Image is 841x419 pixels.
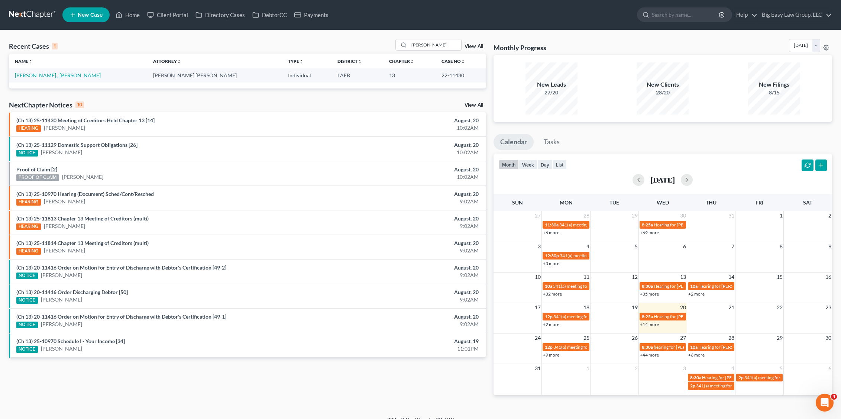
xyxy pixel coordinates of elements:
a: (Ch 13) 25-10970 Schedule I - Your Income [34] [16,338,125,344]
span: 8:30a [642,283,653,289]
i: unfold_more [410,59,414,64]
div: August, 19 [330,338,479,345]
div: August, 20 [330,289,479,296]
span: 28 [583,211,590,220]
span: 18 [583,303,590,312]
input: Search by name... [652,8,720,22]
span: 19 [631,303,638,312]
span: Sun [512,199,523,206]
span: Hearing for [PERSON_NAME] [698,344,756,350]
span: 29 [776,333,783,342]
a: [PERSON_NAME] [41,271,82,279]
span: 16 [825,273,832,281]
div: New Leads [525,80,578,89]
span: Hearing for [PERSON_NAME] [654,283,712,289]
a: (Ch 13) 25-11813 Chapter 13 Meeting of Creditors (multi) [16,215,149,222]
div: 9:02AM [330,222,479,230]
a: Client Portal [143,8,192,22]
span: 4 [831,394,837,400]
i: unfold_more [28,59,33,64]
a: [PERSON_NAME] [44,222,85,230]
a: Case Nounfold_more [441,58,465,64]
div: HEARING [16,223,41,230]
span: Hearing for [PERSON_NAME] [698,283,756,289]
span: 12 [631,273,638,281]
span: 5 [634,242,638,251]
span: 11 [583,273,590,281]
span: Hearing for [PERSON_NAME] [654,314,712,319]
span: 10 [534,273,541,281]
span: Sat [803,199,812,206]
span: 27 [679,333,687,342]
span: 21 [728,303,735,312]
span: 13 [679,273,687,281]
div: 10:02AM [330,173,479,181]
span: 30 [825,333,832,342]
a: +32 more [543,291,562,297]
div: 10:02AM [330,149,479,156]
a: DebtorCC [249,8,291,22]
div: August, 20 [330,141,479,149]
span: 20 [679,303,687,312]
div: August, 20 [330,239,479,247]
a: [PERSON_NAME] [41,345,82,352]
a: Attorneyunfold_more [153,58,181,64]
a: [PERSON_NAME] [44,247,85,254]
a: (Ch 13) 20-11416 Order on Motion for Entry of Discharge with Debtor's Certification [49-2] [16,264,226,271]
div: NOTICE [16,322,38,328]
div: 8/15 [748,89,800,96]
div: August, 20 [330,190,479,198]
div: 10 [75,101,84,108]
a: [PERSON_NAME] [62,173,103,181]
span: 30 [679,211,687,220]
span: hearing for [PERSON_NAME] [654,344,711,350]
span: 341(a) meeting for [PERSON_NAME] [744,375,816,380]
a: +44 more [640,352,659,358]
span: 12p [545,314,553,319]
a: +2 more [688,291,705,297]
span: 1 [779,211,783,220]
a: Big Easy Law Group, LLC [758,8,832,22]
a: +69 more [640,230,659,235]
span: Hearing for [PERSON_NAME] [654,222,712,228]
div: 28/20 [637,89,689,96]
a: [PERSON_NAME] [41,296,82,303]
span: 1 [586,364,590,373]
span: 23 [825,303,832,312]
a: Home [112,8,143,22]
span: 27 [534,211,541,220]
a: Nameunfold_more [15,58,33,64]
input: Search by name... [409,39,461,50]
span: 8:25a [642,314,653,319]
span: 10a [690,344,698,350]
span: 25 [583,333,590,342]
span: Hearing for [PERSON_NAME] [702,375,760,380]
a: [PERSON_NAME] [41,320,82,328]
span: 341(a) meeting for [PERSON_NAME] [553,314,625,319]
iframe: Intercom live chat [816,394,834,412]
span: Fri [756,199,763,206]
a: Directory Cases [192,8,249,22]
span: 341(a) meeting for [PERSON_NAME] [553,283,625,289]
a: View All [465,103,483,108]
span: 26 [631,333,638,342]
td: 13 [383,68,436,82]
td: LAEB [331,68,383,82]
div: August, 20 [330,264,479,271]
a: [PERSON_NAME] [44,198,85,205]
a: Help [732,8,757,22]
div: 9:02AM [330,320,479,328]
h2: [DATE] [650,176,675,184]
div: August, 20 [330,313,479,320]
div: 9:02AM [330,247,479,254]
div: August, 20 [330,117,479,124]
span: 10a [690,283,698,289]
a: Calendar [494,134,534,150]
span: 5 [779,364,783,373]
span: 8:30a [690,375,701,380]
span: 341(a) meeting for [PERSON_NAME] [553,344,625,350]
a: Districtunfold_more [337,58,362,64]
span: Wed [657,199,669,206]
a: +3 more [543,261,559,266]
span: 3 [682,364,687,373]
